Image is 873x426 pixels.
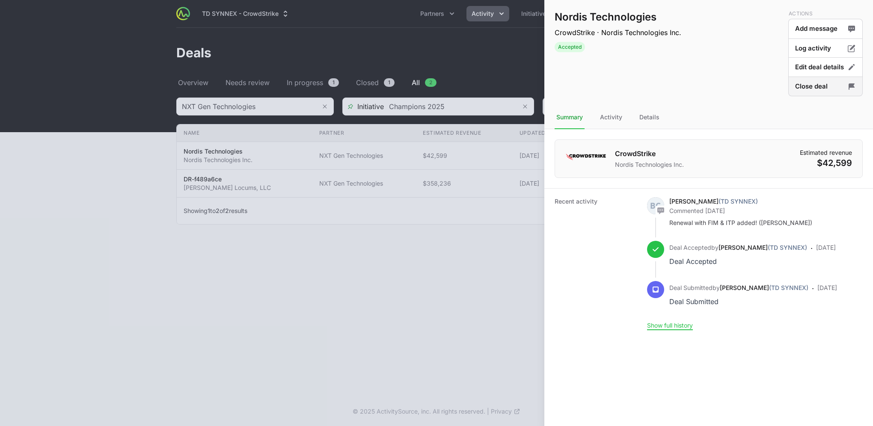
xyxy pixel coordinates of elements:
[669,243,807,252] p: by
[647,197,837,321] ul: Activity history timeline
[669,244,711,251] span: Deal Accepted
[669,296,808,308] div: Deal Submitted
[788,57,863,77] button: Edit deal details
[816,244,836,251] time: [DATE]
[565,148,606,166] img: CrowdStrike
[811,243,813,267] span: ·
[800,148,852,157] dt: Estimated revenue
[555,10,681,24] h1: Nordis Technologies
[544,106,873,129] nav: Tabs
[615,148,684,159] h1: CrowdStrike
[719,198,758,205] span: (TD SYNNEX)
[800,157,852,169] dd: $42,599
[788,10,863,96] div: Deal actions
[669,198,758,205] a: [PERSON_NAME](TD SYNNEX)
[669,284,808,292] p: by
[615,160,684,169] p: Nordis Technologies Inc.
[669,284,713,291] span: Deal Submitted
[788,19,863,39] button: Add message
[638,106,661,129] div: Details
[817,284,837,291] time: [DATE]
[555,27,681,38] p: CrowdStrike · Nordis Technologies Inc.
[555,106,585,129] div: Summary
[669,255,807,267] div: Deal Accepted
[788,77,863,97] button: Close deal
[720,284,808,291] a: [PERSON_NAME](TD SYNNEX)
[812,283,814,308] span: ·
[647,322,693,329] button: Show full history
[598,106,624,129] div: Activity
[555,197,637,330] dt: Recent activity
[719,244,807,251] a: [PERSON_NAME](TD SYNNEX)
[768,244,807,251] span: (TD SYNNEX)
[788,38,863,59] button: Log activity
[789,10,863,17] p: Actions
[669,219,837,227] p: Renewal with FIM & ITP added! ([PERSON_NAME])
[669,207,837,215] p: Commented [DATE]
[769,284,808,291] span: (TD SYNNEX)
